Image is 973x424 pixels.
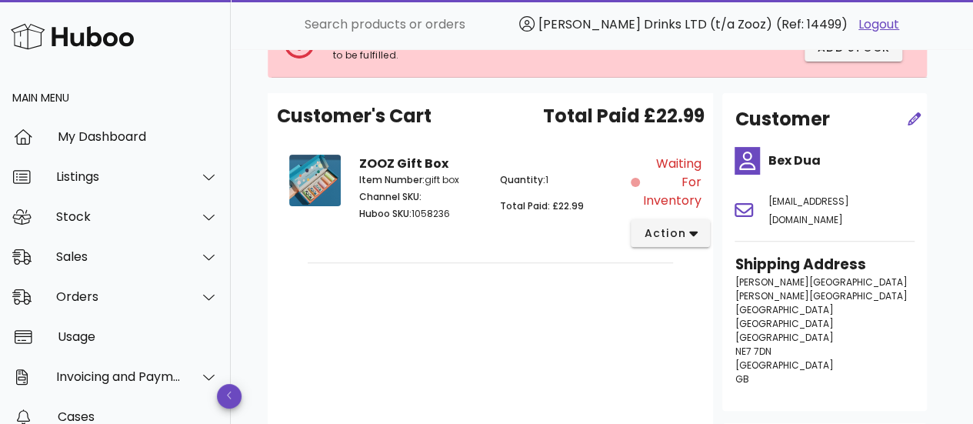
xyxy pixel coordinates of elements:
[735,317,833,330] span: [GEOGRAPHIC_DATA]
[500,173,621,187] p: 1
[643,155,701,210] span: Waiting for Inventory
[735,254,915,275] h3: Shipping Address
[359,173,425,186] span: Item Number:
[631,219,710,247] button: action
[735,345,771,358] span: NE7 7DN
[56,249,182,264] div: Sales
[538,15,772,33] span: [PERSON_NAME] Drinks LTD (t/a Zooz)
[58,129,218,144] div: My Dashboard
[735,289,907,302] span: [PERSON_NAME][GEOGRAPHIC_DATA]
[11,20,134,53] img: Huboo Logo
[359,190,422,203] span: Channel SKU:
[643,225,686,242] span: action
[858,15,899,34] a: Logout
[776,15,848,33] span: (Ref: 14499)
[289,155,341,206] img: Product Image
[359,173,481,187] p: gift box
[735,275,907,289] span: [PERSON_NAME][GEOGRAPHIC_DATA]
[542,102,704,130] span: Total Paid £22.99
[735,105,829,133] h2: Customer
[735,303,833,316] span: [GEOGRAPHIC_DATA]
[359,207,412,220] span: Huboo SKU:
[359,207,481,221] p: 1058236
[735,331,833,344] span: [GEOGRAPHIC_DATA]
[500,173,545,186] span: Quantity:
[56,289,182,304] div: Orders
[768,152,915,170] h4: Bex Dua
[359,155,448,172] strong: ZOOZ Gift Box
[58,409,218,424] div: Cases
[277,102,432,130] span: Customer's Cart
[735,359,833,372] span: [GEOGRAPHIC_DATA]
[56,209,182,224] div: Stock
[56,369,182,384] div: Invoicing and Payments
[735,372,748,386] span: GB
[333,37,729,62] p: One or more of the items in this order does not have enough stock for this order to be fulfilled.
[768,195,848,226] span: [EMAIL_ADDRESS][DOMAIN_NAME]
[500,199,584,212] span: Total Paid: £22.99
[58,329,218,344] div: Usage
[56,169,182,184] div: Listings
